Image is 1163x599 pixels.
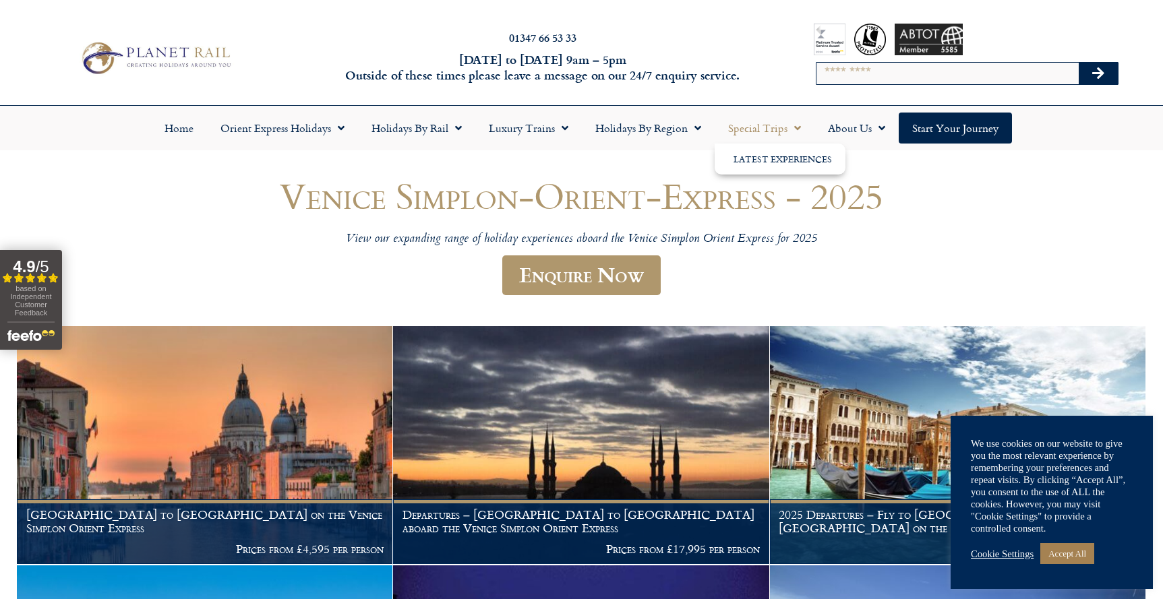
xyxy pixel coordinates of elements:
ul: Special Trips [715,144,845,175]
a: Luxury Trains [475,113,582,144]
a: 2025 Departures – Fly to [GEOGRAPHIC_DATA] & return to [GEOGRAPHIC_DATA] on the Venice Simplon Or... [770,326,1146,565]
h6: [DATE] to [DATE] 9am – 5pm Outside of these times please leave a message on our 24/7 enquiry serv... [314,52,772,84]
a: About Us [814,113,899,144]
img: Orient Express Special Venice compressed [17,326,392,564]
h1: Venice Simplon-Orient-Express - 2025 [177,176,986,216]
h1: [GEOGRAPHIC_DATA] to [GEOGRAPHIC_DATA] on the Venice Simplon Orient Express [26,508,384,534]
p: Prices from £17,995 per person [402,542,760,556]
img: Planet Rail Train Holidays Logo [76,38,235,77]
a: Latest Experiences [715,144,845,175]
h1: Departures – [GEOGRAPHIC_DATA] to [GEOGRAPHIC_DATA] aboard the Venice Simplon Orient Express [402,508,760,534]
div: We use cookies on our website to give you the most relevant experience by remembering your prefer... [971,437,1133,534]
a: Start your Journey [899,113,1012,144]
a: Departures – [GEOGRAPHIC_DATA] to [GEOGRAPHIC_DATA] aboard the Venice Simplon Orient Express Pric... [393,326,769,565]
a: Orient Express Holidays [207,113,358,144]
a: Holidays by Region [582,113,715,144]
img: venice aboard the Orient Express [770,326,1145,564]
a: Special Trips [715,113,814,144]
nav: Menu [7,113,1156,144]
p: Prices from £4,595 per person [26,542,384,556]
p: View our expanding range of holiday experiences aboard the Venice Simplon Orient Express for 2025 [177,232,986,247]
a: Holidays by Rail [358,113,475,144]
a: Accept All [1040,543,1094,564]
a: Home [151,113,207,144]
a: [GEOGRAPHIC_DATA] to [GEOGRAPHIC_DATA] on the Venice Simplon Orient Express Prices from £4,595 pe... [17,326,393,565]
button: Search [1079,63,1118,84]
a: Enquire Now [502,255,661,295]
p: Prices From £4,295 per person [779,542,1136,556]
a: Cookie Settings [971,548,1034,560]
h1: 2025 Departures – Fly to [GEOGRAPHIC_DATA] & return to [GEOGRAPHIC_DATA] on the Venice Simplon Or... [779,508,1136,534]
a: 01347 66 53 33 [509,30,576,45]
